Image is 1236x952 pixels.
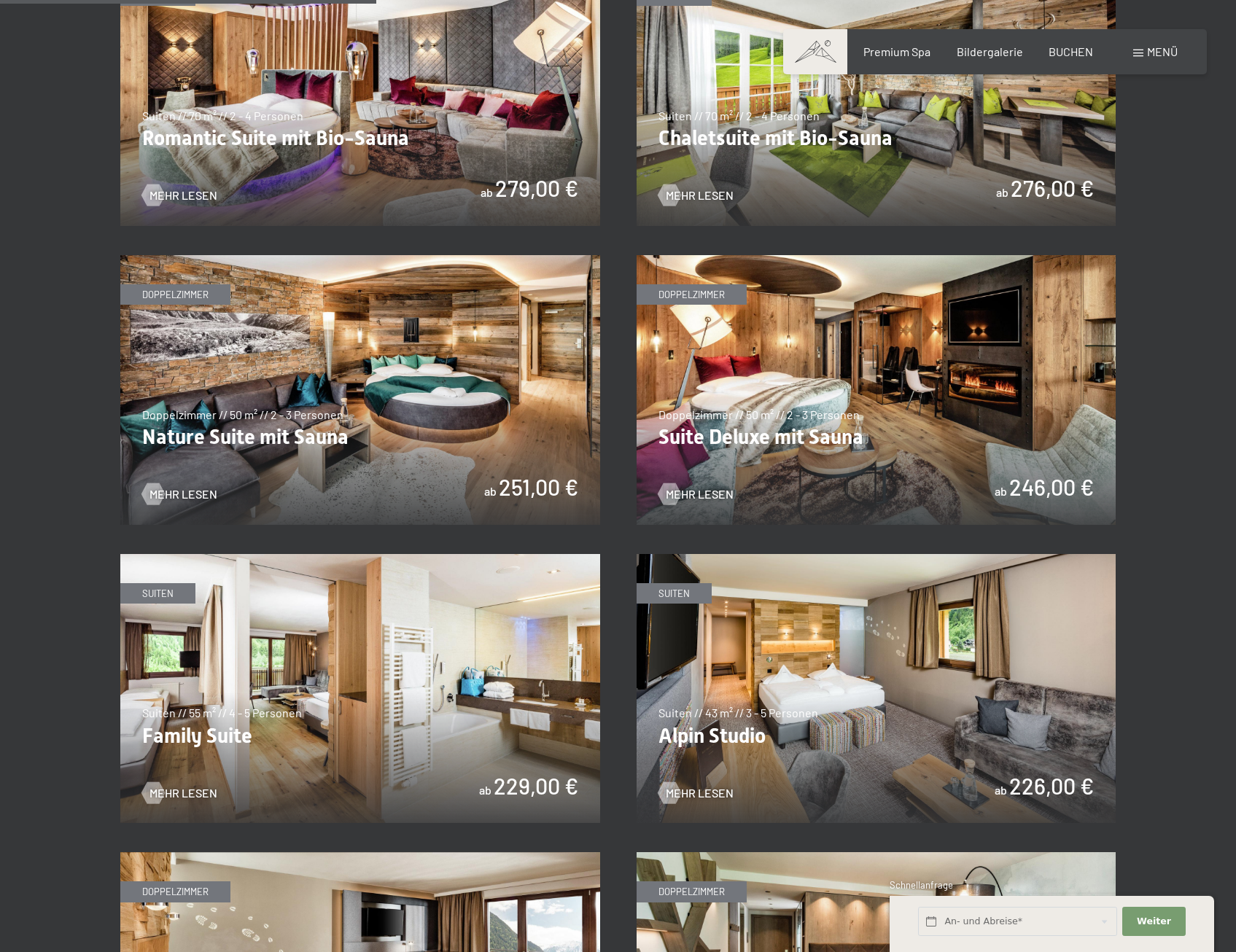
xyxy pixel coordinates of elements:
span: Schnellanfrage [890,879,953,891]
button: Weiter [1122,907,1185,937]
span: Mehr Lesen [666,785,734,801]
a: Bildergalerie [957,44,1023,58]
a: Vital Superior [120,853,600,862]
a: Mehr Lesen [142,486,217,502]
span: Mehr Lesen [666,187,734,203]
a: Nature Suite mit Sauna [120,256,600,265]
a: Junior [637,853,1116,862]
a: Mehr Lesen [658,785,734,801]
a: BUCHEN [1049,44,1093,58]
a: Suite Deluxe mit Sauna [637,256,1116,265]
img: Nature Suite mit Sauna [120,255,600,525]
span: Weiter [1137,915,1171,928]
span: Mehr Lesen [149,785,217,801]
a: Mehr Lesen [142,785,217,801]
img: Suite Deluxe mit Sauna [637,255,1116,525]
a: Alpin Studio [637,555,1116,563]
a: Mehr Lesen [658,486,734,502]
a: Mehr Lesen [142,187,217,203]
a: Family Suite [120,555,600,563]
a: Mehr Lesen [658,187,734,203]
span: Mehr Lesen [149,187,217,203]
span: Mehr Lesen [149,486,217,502]
span: Mehr Lesen [666,486,734,502]
img: Alpin Studio [637,554,1116,824]
a: Premium Spa [863,44,930,58]
span: Menü [1147,44,1178,58]
img: Family Suite [120,554,600,824]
